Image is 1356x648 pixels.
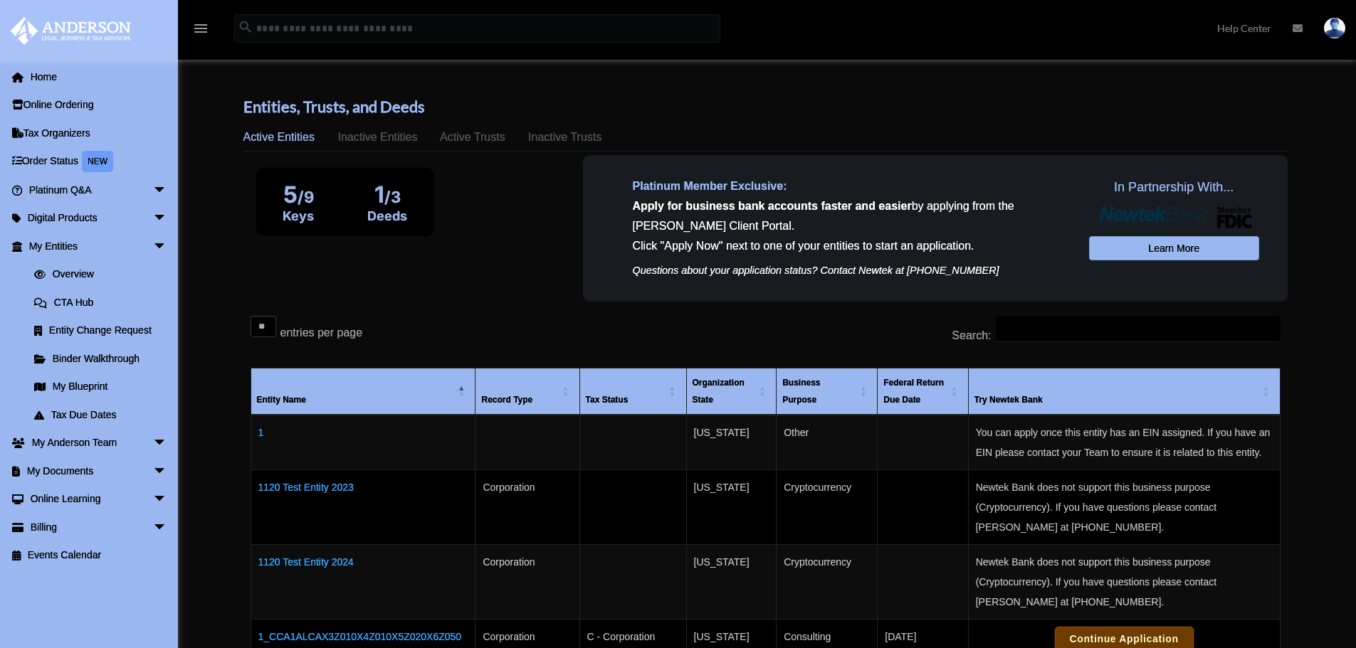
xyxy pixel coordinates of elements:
[10,91,189,119] a: Online Ordering
[10,204,189,233] a: Digital Productsarrow_drop_down
[686,415,777,470] td: [US_STATE]
[968,470,1280,545] td: Newtek Bank does not support this business purpose (Cryptocurrency). If you have questions please...
[10,485,189,514] a: Online Learningarrow_drop_down
[10,147,189,176] a: Order StatusNEW
[238,19,253,35] i: search
[10,541,189,570] a: Events Calendar
[251,368,475,415] th: Entity Name: Activate to invert sorting
[384,188,401,206] span: /3
[20,260,174,289] a: Overview
[777,545,878,620] td: Cryptocurrency
[782,378,820,405] span: Business Purpose
[20,288,182,317] a: CTA Hub
[633,200,912,212] span: Apply for business bank accounts faster and easier
[10,63,189,91] a: Home
[10,176,189,204] a: Platinum Q&Aarrow_drop_down
[153,204,182,233] span: arrow_drop_down
[243,131,315,143] span: Active Entities
[633,262,1068,280] p: Questions about your application status? Contact Newtek at [PHONE_NUMBER]
[251,545,475,620] td: 1120 Test Entity 2024
[686,545,777,620] td: [US_STATE]
[337,131,417,143] span: Inactive Entities
[633,176,1068,196] p: Platinum Member Exclusive:
[10,119,189,147] a: Tax Organizers
[475,470,579,545] td: Corporation
[257,395,306,405] span: Entity Name
[883,378,944,405] span: Federal Return Due Date
[440,131,505,143] span: Active Trusts
[878,368,968,415] th: Federal Return Due Date: Activate to sort
[968,368,1280,415] th: Try Newtek Bank : Activate to sort
[6,17,135,45] img: Anderson Advisors Platinum Portal
[1089,176,1259,199] span: In Partnership With...
[528,131,601,143] span: Inactive Trusts
[20,344,182,373] a: Binder Walkthrough
[153,429,182,458] span: arrow_drop_down
[251,470,475,545] td: 1120 Test Entity 2023
[251,415,475,470] td: 1
[1324,18,1345,38] img: User Pic
[20,317,182,345] a: Entity Change Request
[777,415,878,470] td: Other
[475,545,579,620] td: Corporation
[153,485,182,514] span: arrow_drop_down
[280,326,363,339] label: entries per page
[283,181,314,208] div: 5
[952,329,991,341] label: Search:
[633,196,1068,236] p: by applying from the [PERSON_NAME] Client Portal.
[298,188,314,206] span: /9
[1096,206,1252,229] img: NewtekBankLogoSM.png
[777,368,878,415] th: Business Purpose: Activate to sort
[153,457,182,486] span: arrow_drop_down
[633,236,1068,256] p: Click "Apply Now" next to one of your entities to start an application.
[586,395,629,405] span: Tax Status
[283,208,314,223] div: Keys
[243,96,1288,118] h3: Entities, Trusts, and Deeds
[686,368,777,415] th: Organization State: Activate to sort
[82,151,113,172] div: NEW
[968,415,1280,470] td: You can apply once this entity has an EIN assigned. If you have an EIN please contact your Team t...
[10,513,189,541] a: Billingarrow_drop_down
[1089,236,1259,260] a: Learn More
[367,208,407,223] div: Deeds
[10,232,182,260] a: My Entitiesarrow_drop_down
[153,513,182,542] span: arrow_drop_down
[20,373,182,401] a: My Blueprint
[367,181,407,208] div: 1
[693,378,745,405] span: Organization State
[481,395,532,405] span: Record Type
[10,457,189,485] a: My Documentsarrow_drop_down
[777,470,878,545] td: Cryptocurrency
[192,20,209,37] i: menu
[974,391,1258,408] div: Try Newtek Bank
[10,429,189,457] a: My Anderson Teamarrow_drop_down
[686,470,777,545] td: [US_STATE]
[153,176,182,205] span: arrow_drop_down
[475,368,579,415] th: Record Type: Activate to sort
[579,368,686,415] th: Tax Status: Activate to sort
[153,232,182,261] span: arrow_drop_down
[192,25,209,37] a: menu
[968,545,1280,620] td: Newtek Bank does not support this business purpose (Cryptocurrency). If you have questions please...
[20,400,182,429] a: Tax Due Dates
